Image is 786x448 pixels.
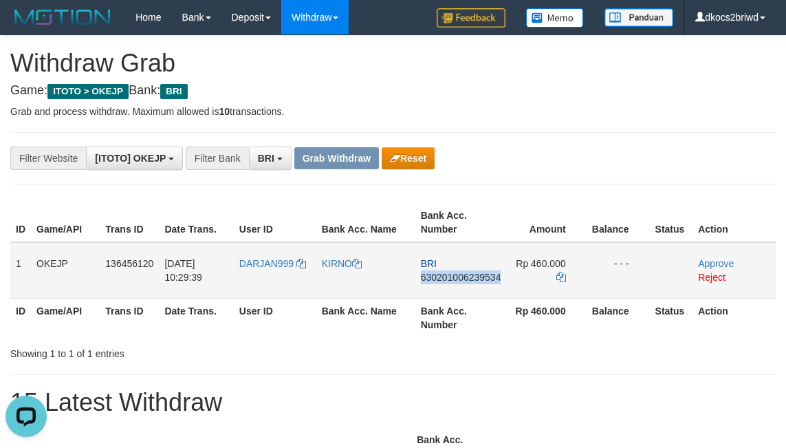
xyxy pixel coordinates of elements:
[160,84,187,99] span: BRI
[10,389,776,416] h1: 15 Latest Withdraw
[258,153,274,164] span: BRI
[526,8,584,28] img: Button%20Memo.svg
[316,203,415,242] th: Bank Acc. Name
[10,242,31,299] td: 1
[164,258,202,283] span: [DATE] 10:29:39
[692,203,776,242] th: Action
[86,147,183,170] button: [ITOTO] OKEJP
[421,258,437,269] span: BRI
[556,272,566,283] a: Copy 460000 to clipboard
[415,203,507,242] th: Bank Acc. Number
[698,272,725,283] a: Reject
[650,298,693,337] th: Status
[415,298,507,337] th: Bank Acc. Number
[239,258,306,269] a: DARJAN999
[31,242,100,299] td: OKEJP
[10,298,31,337] th: ID
[516,258,565,269] span: Rp 460.000
[10,84,776,98] h4: Game: Bank:
[316,298,415,337] th: Bank Acc. Name
[507,203,587,242] th: Amount
[234,203,316,242] th: User ID
[10,7,115,28] img: MOTION_logo.png
[249,147,292,170] button: BRI
[587,242,650,299] td: - - -
[47,84,129,99] span: ITOTO > OKEJP
[698,258,734,269] a: Approve
[159,298,233,337] th: Date Trans.
[382,147,435,169] button: Reset
[105,258,153,269] span: 136456120
[507,298,587,337] th: Rp 460.000
[10,203,31,242] th: ID
[421,272,501,283] span: Copy 630201006239534 to clipboard
[650,203,693,242] th: Status
[31,298,100,337] th: Game/API
[587,298,650,337] th: Balance
[100,203,159,242] th: Trans ID
[6,6,47,47] button: Open LiveChat chat widget
[10,341,317,361] div: Showing 1 to 1 of 1 entries
[10,105,776,118] p: Grab and process withdraw. Maximum allowed is transactions.
[294,147,379,169] button: Grab Withdraw
[604,8,673,27] img: panduan.png
[10,50,776,77] h1: Withdraw Grab
[219,106,230,117] strong: 10
[692,298,776,337] th: Action
[234,298,316,337] th: User ID
[31,203,100,242] th: Game/API
[239,258,294,269] span: DARJAN999
[437,8,505,28] img: Feedback.jpg
[159,203,233,242] th: Date Trans.
[10,147,86,170] div: Filter Website
[100,298,159,337] th: Trans ID
[587,203,650,242] th: Balance
[322,258,362,269] a: KIRNO
[186,147,249,170] div: Filter Bank
[95,153,166,164] span: [ITOTO] OKEJP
